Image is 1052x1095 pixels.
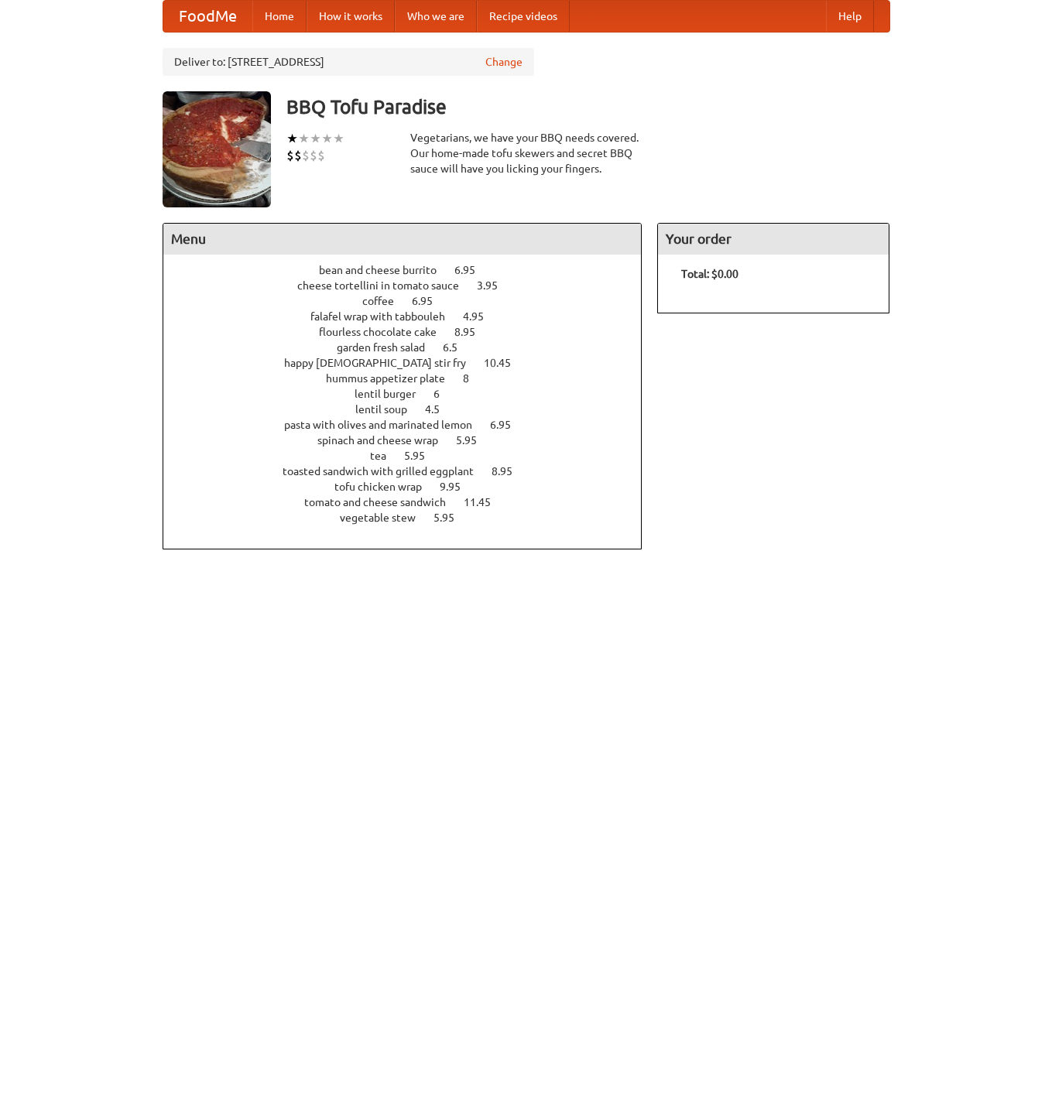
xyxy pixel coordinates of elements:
[284,357,540,369] a: happy [DEMOGRAPHIC_DATA] stir fry 10.45
[284,419,540,431] a: pasta with olives and marinated lemon 6.95
[310,310,461,323] span: falafel wrap with tabbouleh
[477,279,513,292] span: 3.95
[454,326,491,338] span: 8.95
[283,465,489,477] span: toasted sandwich with grilled eggplant
[337,341,440,354] span: garden fresh salad
[826,1,874,32] a: Help
[658,224,889,255] h4: Your order
[490,419,526,431] span: 6.95
[440,481,476,493] span: 9.95
[464,496,506,508] span: 11.45
[412,295,448,307] span: 6.95
[310,310,512,323] a: falafel wrap with tabbouleh 4.95
[252,1,307,32] a: Home
[334,481,489,493] a: tofu chicken wrap 9.95
[284,357,481,369] span: happy [DEMOGRAPHIC_DATA] stir fry
[340,512,483,524] a: vegetable stew 5.95
[319,264,452,276] span: bean and cheese burrito
[340,512,431,524] span: vegetable stew
[370,450,454,462] a: tea 5.95
[433,512,470,524] span: 5.95
[310,147,317,164] li: $
[321,130,333,147] li: ★
[433,388,455,400] span: 6
[297,279,526,292] a: cheese tortellini in tomato sauce 3.95
[319,326,452,338] span: flourless chocolate cake
[681,268,738,280] b: Total: $0.00
[286,91,890,122] h3: BBQ Tofu Paradise
[355,388,431,400] span: lentil burger
[302,147,310,164] li: $
[286,130,298,147] li: ★
[463,310,499,323] span: 4.95
[304,496,519,508] a: tomato and cheese sandwich 11.45
[163,224,642,255] h4: Menu
[319,326,504,338] a: flourless chocolate cake 8.95
[317,434,505,447] a: spinach and cheese wrap 5.95
[425,403,455,416] span: 4.5
[294,147,302,164] li: $
[326,372,498,385] a: hummus appetizer plate 8
[163,91,271,207] img: angular.jpg
[355,403,468,416] a: lentil soup 4.5
[337,341,486,354] a: garden fresh salad 6.5
[410,130,643,176] div: Vegetarians, we have your BBQ needs covered. Our home-made tofu skewers and secret BBQ sauce will...
[286,147,294,164] li: $
[404,450,440,462] span: 5.95
[163,48,534,76] div: Deliver to: [STREET_ADDRESS]
[355,403,423,416] span: lentil soup
[463,372,485,385] span: 8
[334,481,437,493] span: tofu chicken wrap
[370,450,402,462] span: tea
[485,54,523,70] a: Change
[307,1,395,32] a: How it works
[326,372,461,385] span: hummus appetizer plate
[283,465,541,477] a: toasted sandwich with grilled eggplant 8.95
[310,130,321,147] li: ★
[362,295,409,307] span: coffee
[319,264,504,276] a: bean and cheese burrito 6.95
[484,357,526,369] span: 10.45
[395,1,477,32] a: Who we are
[362,295,461,307] a: coffee 6.95
[492,465,528,477] span: 8.95
[317,434,454,447] span: spinach and cheese wrap
[297,279,475,292] span: cheese tortellini in tomato sauce
[454,264,491,276] span: 6.95
[456,434,492,447] span: 5.95
[443,341,473,354] span: 6.5
[304,496,461,508] span: tomato and cheese sandwich
[317,147,325,164] li: $
[284,419,488,431] span: pasta with olives and marinated lemon
[355,388,468,400] a: lentil burger 6
[163,1,252,32] a: FoodMe
[298,130,310,147] li: ★
[333,130,344,147] li: ★
[477,1,570,32] a: Recipe videos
